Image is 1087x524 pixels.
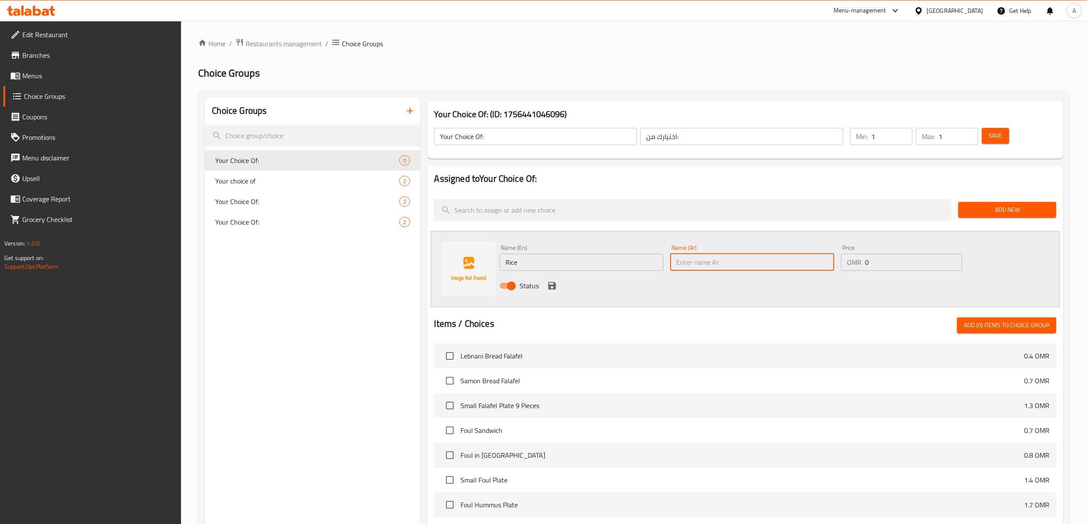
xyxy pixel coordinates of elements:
a: Branches [3,45,181,65]
span: Your Choice Of: [215,196,399,207]
a: Edit Restaurant [3,24,181,45]
span: Samon Bread Falafel [460,376,1024,386]
span: Select choice [441,397,459,414]
span: Select choice [441,372,459,390]
span: 2 [400,198,410,206]
input: Enter name Ar [670,254,834,271]
h3: Your Choice Of: (ID: 1756441046096) [434,107,1056,121]
span: Your Choice Of: [215,217,399,227]
span: Coverage Report [22,194,175,204]
span: Promotions [22,132,175,142]
a: Coupons [3,107,181,127]
span: Foul Hummus Plate [460,500,1024,510]
span: Save [989,130,1002,141]
span: A [1072,6,1076,15]
span: Lebnani Bread Falafel [460,351,1024,361]
div: Your Choice Of:2 [205,191,420,212]
p: OMR [847,257,861,267]
a: Grocery Checklist [3,209,181,230]
a: Menu disclaimer [3,148,181,168]
span: 1.0.0 [27,238,40,249]
a: Choice Groups [3,86,181,107]
h2: Choice Groups [212,104,267,117]
p: 1.7 OMR [1024,500,1049,510]
button: save [546,279,558,292]
input: Enter name En [499,254,663,271]
nav: breadcrumb [198,38,1070,49]
button: Add (0) items to choice group [957,317,1056,333]
span: Select choice [441,471,459,489]
div: [GEOGRAPHIC_DATA] [927,6,983,15]
span: 0 [400,157,410,165]
button: Save [982,128,1009,144]
a: Coverage Report [3,189,181,209]
div: Your Choice Of:2 [205,212,420,232]
span: Add New [965,204,1049,215]
span: Version: [4,238,25,249]
span: 2 [400,218,410,226]
a: Upsell [3,168,181,189]
span: Your Choice Of: [215,155,399,166]
a: Menus [3,65,181,86]
div: Your choice of2 [205,171,420,191]
a: Restaurants management [235,38,322,49]
div: Choices [399,196,410,207]
div: Choices [399,155,410,166]
span: Upsell [22,173,175,184]
span: Select choice [441,347,459,365]
span: Grocery Checklist [22,214,175,225]
span: Foul Sandwich [460,425,1024,435]
div: Your Choice Of:0 [205,150,420,171]
span: Select choice [441,421,459,439]
p: Max: [922,131,935,142]
span: Status [520,281,539,291]
a: Promotions [3,127,181,148]
p: 0.7 OMR [1024,376,1049,386]
span: Get support on: [4,252,44,263]
p: Min: [856,131,868,142]
p: 0.4 OMR [1024,351,1049,361]
a: Support.OpsPlatform [4,261,59,272]
a: Home [198,38,226,49]
span: Small Foul Plate [460,475,1024,485]
span: Select choice [441,496,459,514]
span: Choice Groups [198,63,260,83]
h2: Assigned to Your Choice Of: [434,172,1056,185]
input: search [205,125,420,147]
span: Small Falafel Plate 9 Pieces [460,400,1024,411]
p: 0.8 OMR [1024,450,1049,460]
span: Coupons [22,112,175,122]
span: Choice Groups [24,91,175,101]
span: Foul in [GEOGRAPHIC_DATA] [460,450,1024,460]
input: search [434,199,951,221]
p: 0.7 OMR [1024,425,1049,435]
div: Menu-management [834,6,886,16]
span: Select choice [441,446,459,464]
li: / [229,38,232,49]
span: Choice Groups [342,38,383,49]
div: Choices [399,217,410,227]
span: Menus [22,71,175,81]
span: Your choice of [215,176,399,186]
li: / [325,38,328,49]
span: Add (0) items to choice group [964,320,1049,331]
span: Restaurants management [246,38,322,49]
span: 2 [400,177,410,185]
span: Menu disclaimer [22,153,175,163]
input: Please enter price [865,254,962,271]
span: Branches [22,50,175,60]
p: 1.4 OMR [1024,475,1049,485]
p: 1.3 OMR [1024,400,1049,411]
span: Edit Restaurant [22,30,175,40]
h2: Items / Choices [434,317,494,330]
button: Add New [958,202,1056,218]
